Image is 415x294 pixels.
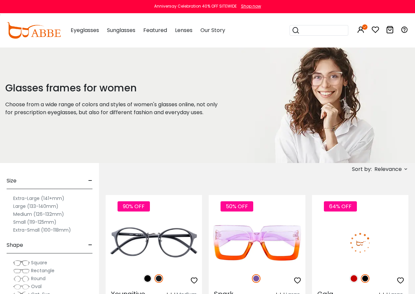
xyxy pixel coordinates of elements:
[31,259,47,266] span: Square
[209,219,305,267] img: Purple Spark - Plastic ,Universal Bridge Fit
[5,82,222,94] h1: Glasses frames for women
[221,201,253,212] span: 50% OFF
[239,48,406,163] img: glasses frames for women
[324,201,357,212] span: 64% OFF
[107,26,135,34] span: Sunglasses
[13,268,30,274] img: Rectangle.png
[13,202,58,210] label: Large (133-140mm)
[154,3,237,9] div: Anniversay Celebration 40% OFF SITEWIDE
[13,210,64,218] label: Medium (126-132mm)
[106,219,202,267] img: Matte-black Youngitive - Plastic ,Adjust Nose Pads
[252,274,260,283] img: Purple
[7,22,61,39] img: abbeglasses.com
[31,283,42,290] span: Oval
[175,26,192,34] span: Lenses
[31,267,54,274] span: Rectangle
[155,274,163,283] img: Matte Black
[7,237,23,253] span: Shape
[5,101,222,116] p: Choose from a wide range of colors and styles of women's glasses online, not only for prescriptio...
[88,237,92,253] span: -
[143,26,167,34] span: Featured
[352,165,372,173] span: Sort by:
[238,3,261,9] a: Shop now
[13,260,30,266] img: Square.png
[13,194,64,202] label: Extra-Large (141+mm)
[143,274,152,283] img: Black
[88,173,92,189] span: -
[350,274,358,283] img: Red
[13,283,30,290] img: Oval.png
[118,201,150,212] span: 90% OFF
[374,163,402,175] span: Relevance
[71,26,99,34] span: Eyeglasses
[13,276,30,282] img: Round.png
[200,26,225,34] span: Our Story
[241,3,261,9] div: Shop now
[31,275,46,282] span: Round
[7,173,17,189] span: Size
[13,226,71,234] label: Extra-Small (100-118mm)
[361,274,369,283] img: Black
[312,219,408,267] img: Black Gala - Plastic ,Universal Bridge Fit
[13,218,56,226] label: Small (119-125mm)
